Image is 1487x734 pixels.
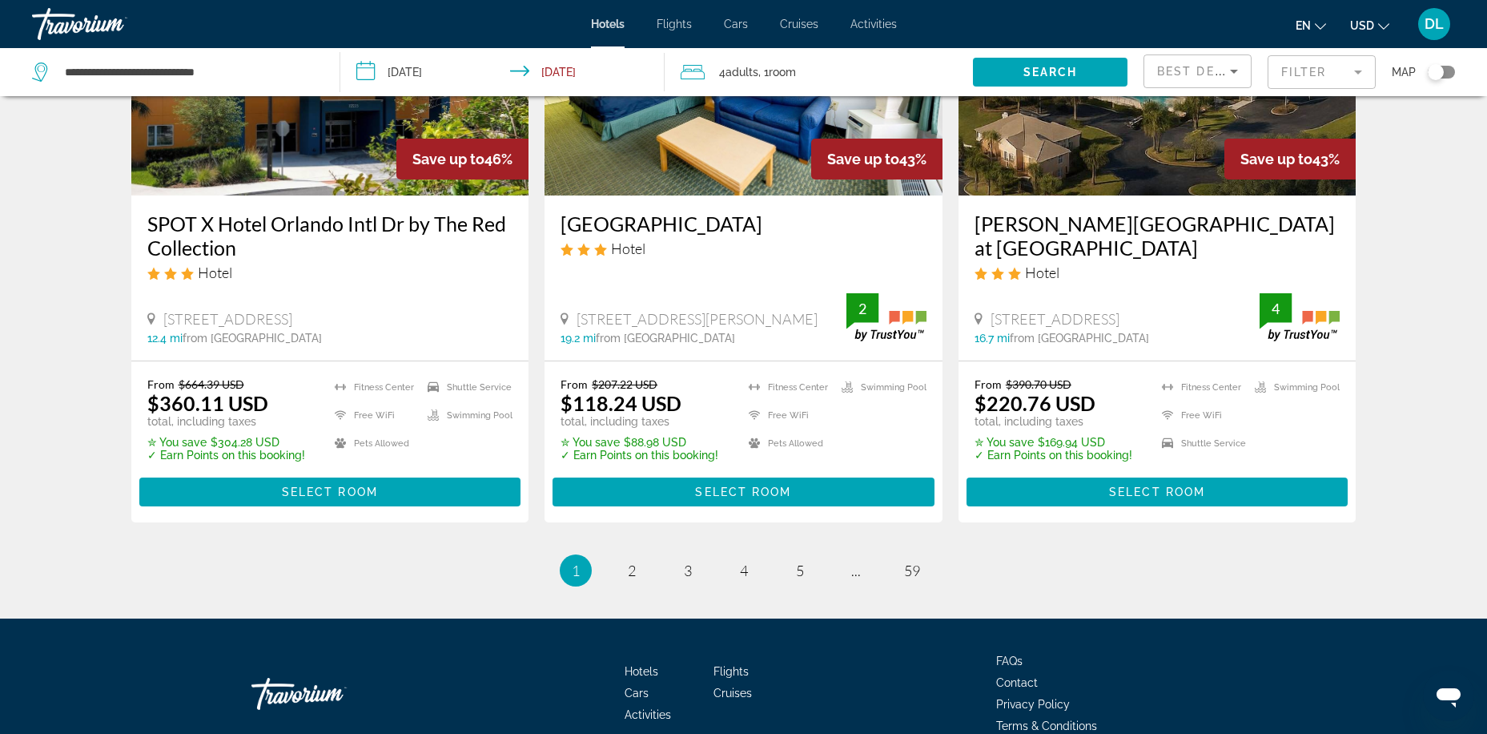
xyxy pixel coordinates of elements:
p: total, including taxes [975,415,1132,428]
a: Terms & Conditions [996,720,1097,732]
span: Map [1392,61,1416,83]
span: [STREET_ADDRESS][PERSON_NAME] [577,310,818,328]
span: Save up to [827,151,899,167]
span: Hotel [611,240,645,257]
span: ✮ You save [561,436,620,449]
a: Flights [657,18,692,30]
span: Save up to [412,151,484,167]
ins: $220.76 USD [975,391,1095,415]
div: 3 star Hotel [561,240,926,257]
li: Shuttle Service [420,377,512,397]
p: ✓ Earn Points on this booking! [975,449,1132,462]
a: [GEOGRAPHIC_DATA] [561,212,926,236]
p: $304.28 USD [147,436,305,449]
span: Contact [996,676,1038,689]
span: Hotels [625,665,658,678]
button: Change currency [1350,14,1389,37]
a: Cars [625,687,649,700]
span: from [GEOGRAPHIC_DATA] [183,332,322,345]
span: From [975,377,1002,391]
button: Toggle map [1416,65,1455,79]
button: Check-in date: Nov 27, 2025 Check-out date: Dec 1, 2025 [340,48,665,96]
span: ✮ You save [147,436,207,449]
li: Free WiFi [1154,405,1247,425]
li: Shuttle Service [1154,434,1247,454]
ins: $360.11 USD [147,391,268,415]
h3: SPOT X Hotel Orlando Intl Dr by The Red Collection [147,212,513,260]
a: Travorium [32,3,192,45]
span: ... [851,562,861,579]
del: $664.39 USD [179,377,244,391]
span: [STREET_ADDRESS] [991,310,1119,328]
a: Select Room [553,481,934,498]
a: Hotels [591,18,625,30]
button: User Menu [1413,7,1455,41]
iframe: Button to launch messaging window [1423,670,1474,721]
li: Fitness Center [327,377,420,397]
span: , 1 [758,61,796,83]
img: trustyou-badge.svg [846,293,926,341]
span: 2 [628,562,636,579]
span: 16.7 mi [975,332,1010,345]
p: ✓ Earn Points on this booking! [147,449,305,462]
a: Travorium [251,670,412,718]
span: Best Deals [1157,65,1240,78]
div: 43% [1224,139,1356,179]
span: Cruises [713,687,752,700]
li: Swimming Pool [834,377,926,397]
span: 3 [684,562,692,579]
span: DL [1425,16,1444,32]
a: Flights [713,665,749,678]
span: ✮ You save [975,436,1034,449]
a: Cars [724,18,748,30]
a: FAQs [996,655,1023,667]
span: 19.2 mi [561,332,596,345]
mat-select: Sort by [1157,62,1238,81]
button: Search [973,58,1127,87]
div: 2 [846,299,878,318]
a: Activities [850,18,897,30]
span: 1 [572,562,580,579]
button: Travelers: 4 adults, 0 children [665,48,973,96]
span: Save up to [1240,151,1312,167]
a: [PERSON_NAME][GEOGRAPHIC_DATA] at [GEOGRAPHIC_DATA] [975,212,1340,260]
span: From [561,377,588,391]
li: Free WiFi [327,405,420,425]
li: Swimming Pool [1247,377,1340,397]
span: Search [1023,66,1078,79]
img: trustyou-badge.svg [1260,293,1340,341]
span: Select Room [1109,486,1205,498]
span: 5 [796,562,804,579]
span: Adults [725,66,758,79]
p: total, including taxes [147,415,305,428]
a: Activities [625,708,671,721]
span: from [GEOGRAPHIC_DATA] [596,332,735,345]
a: Select Room [139,481,521,498]
a: Privacy Policy [996,698,1070,711]
ins: $118.24 USD [561,391,681,415]
span: Hotel [1025,264,1059,281]
button: Select Room [139,478,521,506]
li: Fitness Center [741,377,834,397]
span: 59 [904,562,920,579]
li: Pets Allowed [327,434,420,454]
li: Pets Allowed [741,434,834,454]
p: $88.98 USD [561,436,718,449]
li: Swimming Pool [420,405,512,425]
span: Select Room [282,486,378,498]
span: 4 [719,61,758,83]
div: 3 star Hotel [147,264,513,281]
div: 4 [1260,299,1292,318]
a: Cruises [780,18,818,30]
button: Select Room [553,478,934,506]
